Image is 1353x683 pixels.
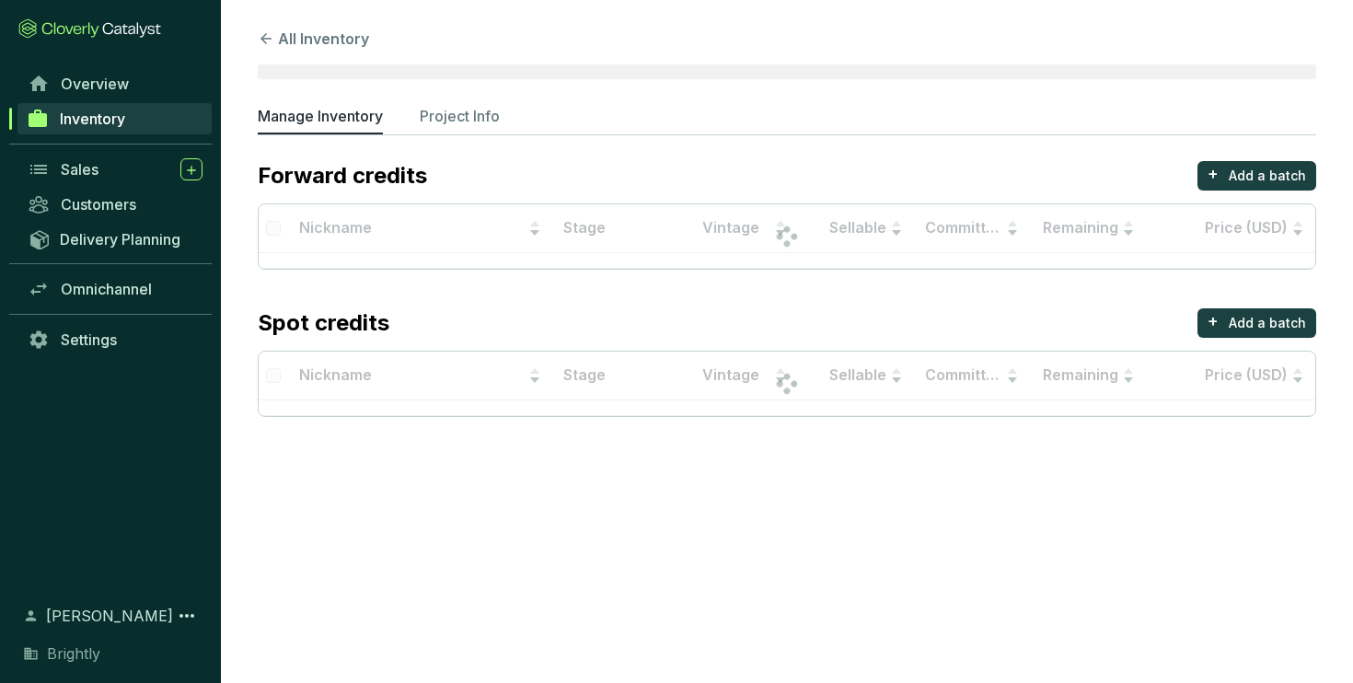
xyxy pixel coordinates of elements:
span: Delivery Planning [60,230,180,249]
span: Overview [61,75,129,93]
p: Manage Inventory [258,105,383,127]
p: Add a batch [1229,167,1306,185]
a: Delivery Planning [18,224,212,254]
span: Brightly [47,642,100,665]
a: Customers [18,189,212,220]
p: Add a batch [1229,314,1306,332]
p: Project Info [420,105,500,127]
p: Forward credits [258,161,427,191]
span: Settings [61,330,117,349]
button: All Inventory [258,28,369,50]
span: Sales [61,160,98,179]
a: Overview [18,68,212,99]
a: Settings [18,324,212,355]
p: + [1208,308,1219,334]
a: Sales [18,154,212,185]
span: Omnichannel [61,280,152,298]
a: Inventory [17,103,212,134]
button: +Add a batch [1197,308,1316,338]
span: Customers [61,195,136,214]
p: + [1208,161,1219,187]
a: Omnichannel [18,273,212,305]
p: Spot credits [258,308,389,338]
span: [PERSON_NAME] [46,605,173,627]
span: Inventory [60,110,125,128]
button: +Add a batch [1197,161,1316,191]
